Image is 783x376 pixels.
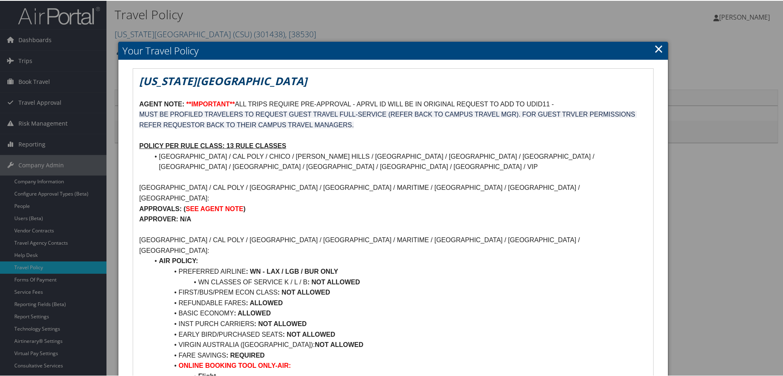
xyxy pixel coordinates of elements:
[159,257,198,263] strong: AIR POLICY:
[118,41,668,59] h2: Your Travel Policy
[243,205,245,212] strong: )
[179,361,291,368] strong: ONLINE BOOKING TOOL ONLY-AIR:
[246,299,283,306] strong: : ALLOWED
[139,98,647,109] p: ALL TRIPS REQUIRE PRE-APPROVAL - APRVL ID WILL BE IN ORIGINAL REQUEST TO ADD TO UDID11 -
[139,182,647,203] p: [GEOGRAPHIC_DATA] / CAL POLY / [GEOGRAPHIC_DATA] / [GEOGRAPHIC_DATA] / MARITIME / [GEOGRAPHIC_DAT...
[149,339,647,349] li: VIRGIN AUSTRALIA ([GEOGRAPHIC_DATA]):
[149,318,647,329] li: INST PURCH CARRIERS
[283,330,335,337] strong: : NOT ALLOWED
[139,215,191,222] strong: APPROVER: N/A
[315,340,364,347] strong: NOT ALLOWED
[254,320,307,326] strong: : NOT ALLOWED
[308,278,360,285] strong: : NOT ALLOWED
[654,40,663,56] a: Close
[139,205,182,212] strong: APPROVALS:
[139,100,184,107] strong: AGENT NOTE:
[139,142,286,149] u: POLICY PER RULE CLASS: 13 RULE CLASSES
[278,288,330,295] strong: : NOT ALLOWED
[139,110,637,128] span: MUST BE PROFILED TRAVELERS TO REQUEST GUEST TRAVEL FULL-SERVICE (REFER BACK TO CAMPUS TRAVEL MGR)...
[139,234,647,255] p: [GEOGRAPHIC_DATA] / CAL POLY / [GEOGRAPHIC_DATA] / [GEOGRAPHIC_DATA] / MARITIME / [GEOGRAPHIC_DAT...
[149,151,647,171] li: [GEOGRAPHIC_DATA] / CAL POLY / CHICO / [PERSON_NAME] HILLS / [GEOGRAPHIC_DATA] / [GEOGRAPHIC_DATA...
[149,266,647,276] li: PREFERRED AIRLINE
[149,349,647,360] li: FARE SAVINGS
[149,307,647,318] li: BASIC ECONOMY
[246,267,338,274] strong: : WN - LAX / LGB / BUR ONLY
[226,351,265,358] strong: : REQUIRED
[234,309,271,316] strong: : ALLOWED
[149,276,647,287] li: WN CLASSES OF SERVICE K / L / B
[149,297,647,308] li: REFUNDABLE FARES
[149,329,647,339] li: EARLY BIRD/PURCHASED SEATS
[139,73,307,88] em: [US_STATE][GEOGRAPHIC_DATA]
[149,286,647,297] li: FIRST/BUS/PREM ECON CLASS
[183,205,186,212] strong: (
[186,205,244,212] strong: SEE AGENT NOTE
